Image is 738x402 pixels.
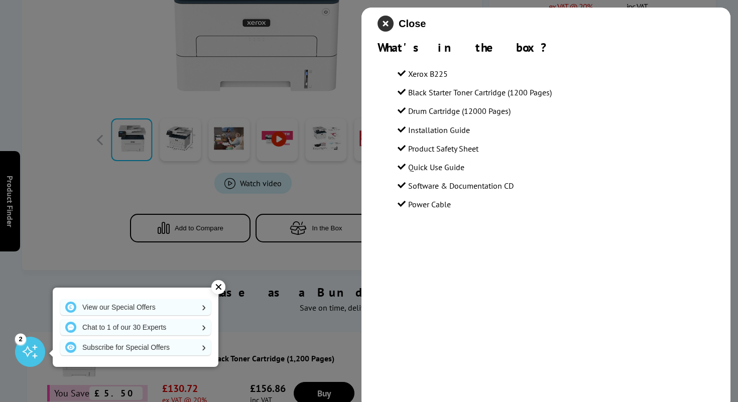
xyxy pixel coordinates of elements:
[408,199,451,209] span: Power Cable
[408,125,470,135] span: Installation Guide
[60,299,211,315] a: View our Special Offers
[15,333,26,344] div: 2
[60,339,211,355] a: Subscribe for Special Offers
[399,18,426,30] span: Close
[378,40,714,55] div: What's in the box?
[408,106,511,116] span: Drum Cartridge (12000 Pages)
[408,144,478,154] span: Product Safety Sheet
[408,162,464,172] span: Quick Use Guide
[408,87,552,97] span: Black Starter Toner Cartridge (1200 Pages)
[378,16,426,32] button: close modal
[60,319,211,335] a: Chat to 1 of our 30 Experts
[408,69,448,79] span: Xerox B225
[211,280,225,294] div: ✕
[408,181,514,191] span: Software & Documentation CD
